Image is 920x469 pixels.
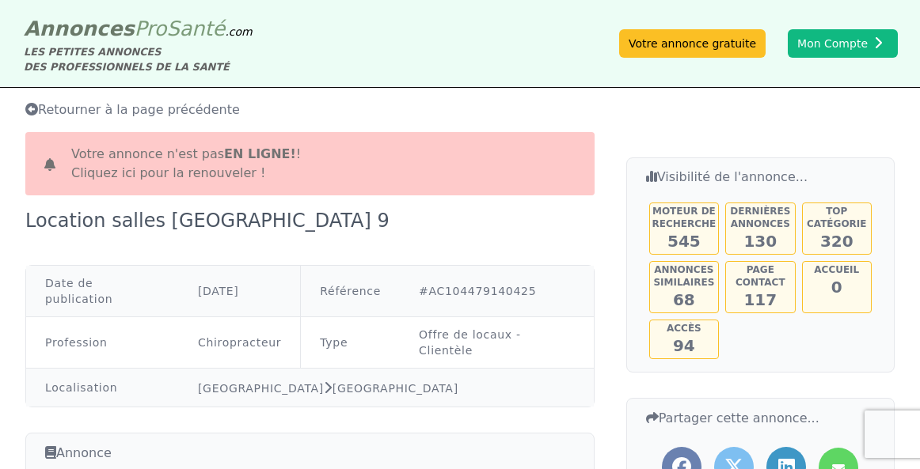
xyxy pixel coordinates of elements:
a: Cliquez ici pour la renouveler ! [71,165,265,180]
h5: Annonces similaires [652,263,717,289]
span: 117 [743,290,777,309]
td: Localisation [26,369,179,407]
span: 94 [673,336,695,355]
h3: Partager cette annonce... [646,408,875,428]
td: Référence [301,266,400,317]
span: 320 [820,232,853,251]
div: LES PETITES ANNONCES DES PROFESSIONNELS DE LA SANTÉ [24,44,253,74]
span: 68 [673,290,695,309]
span: Pro [135,17,167,40]
h5: Dernières annonces [728,205,793,230]
span: 545 [667,232,701,251]
h5: Top catégorie [804,205,869,230]
a: [GEOGRAPHIC_DATA] [333,382,458,395]
h5: Page contact [728,263,793,289]
div: Location salles [GEOGRAPHIC_DATA] 9 [25,208,399,233]
a: AnnoncesProSanté.com [24,17,253,40]
td: [DATE] [179,266,301,317]
a: Chiropracteur [198,336,281,349]
h5: Moteur de recherche [652,205,717,230]
span: 130 [743,232,777,251]
b: en ligne! [224,146,296,161]
h3: Annonce [45,443,575,463]
i: Retourner à la liste [25,103,38,115]
h3: Visibilité de l'annonce... [646,168,875,187]
a: Votre annonce gratuite [619,29,766,58]
span: Santé [166,17,225,40]
h5: Accueil [804,263,869,276]
td: Profession [26,317,179,369]
a: [GEOGRAPHIC_DATA] [198,382,324,395]
span: Retourner à la page précédente [25,102,240,117]
span: 0 [831,278,842,297]
button: Mon Compte [788,29,898,58]
a: Offre de locaux - Clientèle [419,328,521,357]
h5: Accès [652,322,717,335]
span: Annonces [24,17,135,40]
td: #AC104479140425 [400,266,594,317]
td: Date de publication [26,266,179,317]
span: .com [225,25,252,38]
td: Type [301,317,400,369]
span: Votre annonce n'est pas ! [71,145,301,183]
